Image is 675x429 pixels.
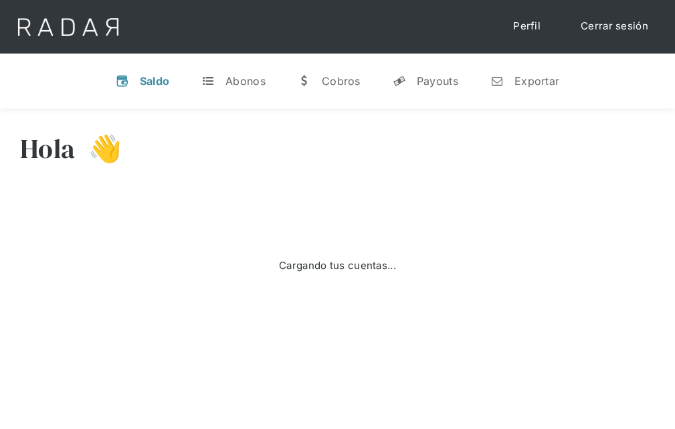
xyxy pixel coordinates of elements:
div: Payouts [417,74,458,88]
a: Perfil [500,13,554,39]
h3: Hola [20,132,75,165]
div: Cobros [322,74,361,88]
div: v [116,74,129,88]
a: Cerrar sesión [567,13,662,39]
div: w [298,74,311,88]
div: Cargando tus cuentas... [279,258,396,274]
div: Saldo [140,74,170,88]
h3: 👋 [75,132,122,165]
div: y [393,74,406,88]
div: Exportar [514,74,559,88]
div: Abonos [225,74,266,88]
div: n [490,74,504,88]
div: t [201,74,215,88]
